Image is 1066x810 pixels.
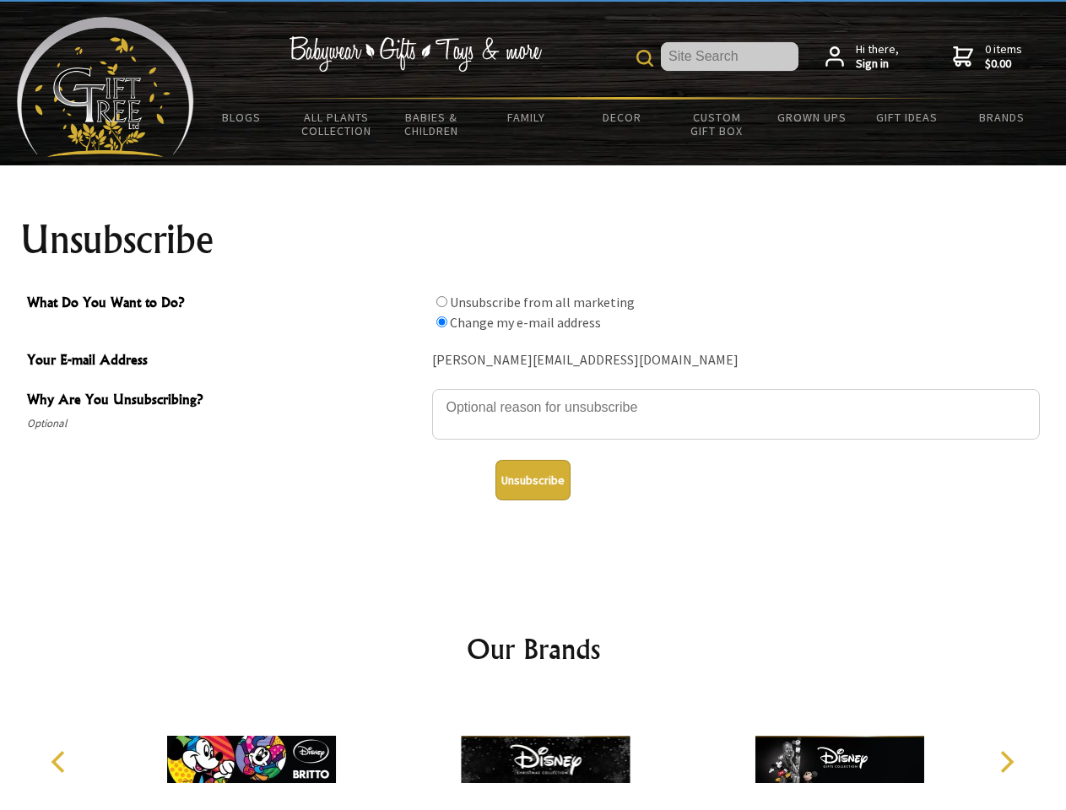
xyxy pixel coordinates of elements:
[432,389,1040,440] textarea: Why Are You Unsubscribing?
[27,292,424,316] span: What Do You Want to Do?
[955,100,1050,135] a: Brands
[574,100,669,135] a: Decor
[856,57,899,72] strong: Sign in
[17,17,194,157] img: Babyware - Gifts - Toys and more...
[436,296,447,307] input: What Do You Want to Do?
[988,743,1025,780] button: Next
[194,100,289,135] a: BLOGS
[450,314,601,331] label: Change my e-mail address
[20,219,1047,260] h1: Unsubscribe
[479,100,575,135] a: Family
[384,100,479,148] a: Babies & Children
[825,42,899,72] a: Hi there,Sign in
[289,36,542,72] img: Babywear - Gifts - Toys & more
[636,50,653,67] img: product search
[42,743,79,780] button: Previous
[985,41,1022,72] span: 0 items
[27,349,424,374] span: Your E-mail Address
[985,57,1022,72] strong: $0.00
[432,348,1040,374] div: [PERSON_NAME][EMAIL_ADDRESS][DOMAIN_NAME]
[495,460,571,500] button: Unsubscribe
[27,413,424,434] span: Optional
[669,100,765,148] a: Custom Gift Box
[289,100,385,148] a: All Plants Collection
[953,42,1022,72] a: 0 items$0.00
[27,389,424,413] span: Why Are You Unsubscribing?
[856,42,899,72] span: Hi there,
[450,294,635,310] label: Unsubscribe from all marketing
[436,316,447,327] input: What Do You Want to Do?
[34,629,1033,669] h2: Our Brands
[661,42,798,71] input: Site Search
[764,100,859,135] a: Grown Ups
[859,100,955,135] a: Gift Ideas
